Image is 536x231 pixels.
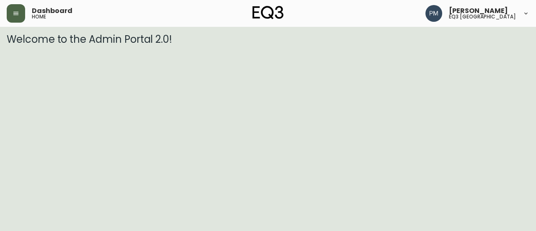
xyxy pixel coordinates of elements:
[449,14,516,19] h5: eq3 [GEOGRAPHIC_DATA]
[7,34,529,45] h3: Welcome to the Admin Portal 2.0!
[32,14,46,19] h5: home
[253,6,283,19] img: logo
[425,5,442,22] img: 0a7c5790205149dfd4c0ba0a3a48f705
[32,8,72,14] span: Dashboard
[449,8,508,14] span: [PERSON_NAME]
